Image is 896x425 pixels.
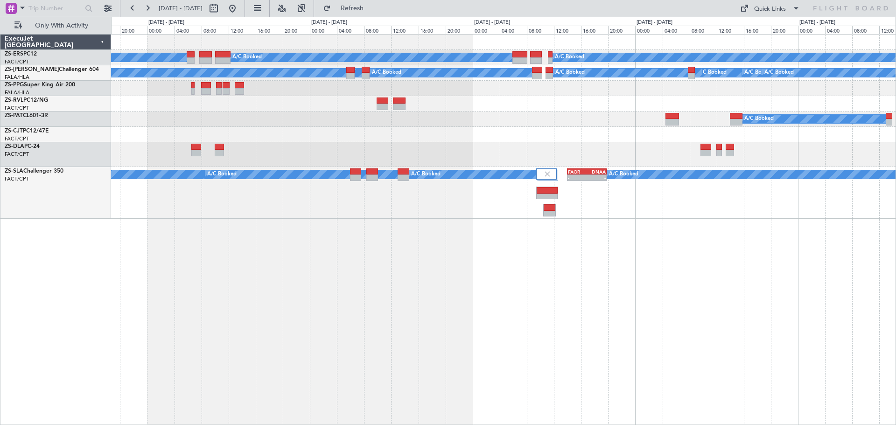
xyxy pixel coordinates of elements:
[744,112,774,126] div: A/C Booked
[581,26,608,34] div: 16:00
[159,4,203,13] span: [DATE] - [DATE]
[543,170,552,178] img: gray-close.svg
[256,26,283,34] div: 16:00
[609,167,638,181] div: A/C Booked
[5,67,59,72] span: ZS-[PERSON_NAME]
[5,144,24,149] span: ZS-DLA
[147,26,174,34] div: 00:00
[717,26,744,34] div: 12:00
[587,169,606,174] div: DNAA
[5,113,48,118] a: ZS-PATCL601-3R
[5,128,23,134] span: ZS-CJT
[5,113,23,118] span: ZS-PAT
[5,151,29,158] a: FACT/CPT
[5,58,29,65] a: FACT/CPT
[798,26,825,34] div: 00:00
[5,67,99,72] a: ZS-[PERSON_NAME]Challenger 604
[5,105,29,111] a: FACT/CPT
[391,26,418,34] div: 12:00
[411,167,441,181] div: A/C Booked
[735,1,805,16] button: Quick Links
[637,19,672,27] div: [DATE] - [DATE]
[500,26,527,34] div: 04:00
[419,26,446,34] div: 16:00
[5,135,29,142] a: FACT/CPT
[202,26,229,34] div: 08:00
[852,26,879,34] div: 08:00
[310,26,337,34] div: 00:00
[207,167,237,181] div: A/C Booked
[120,26,147,34] div: 20:00
[5,74,29,81] a: FALA/HLA
[5,168,63,174] a: ZS-SLAChallenger 350
[364,26,391,34] div: 08:00
[311,19,347,27] div: [DATE] - [DATE]
[473,26,500,34] div: 00:00
[568,169,587,174] div: FAOR
[148,19,184,27] div: [DATE] - [DATE]
[771,26,798,34] div: 20:00
[5,89,29,96] a: FALA/HLA
[825,26,852,34] div: 04:00
[554,26,581,34] div: 12:00
[283,26,310,34] div: 20:00
[337,26,364,34] div: 04:00
[635,26,662,34] div: 00:00
[333,5,372,12] span: Refresh
[744,66,774,80] div: A/C Booked
[799,19,835,27] div: [DATE] - [DATE]
[232,50,262,64] div: A/C Booked
[5,168,23,174] span: ZS-SLA
[446,26,473,34] div: 20:00
[744,26,771,34] div: 16:00
[5,82,75,88] a: ZS-PPGSuper King Air 200
[5,51,37,57] a: ZS-ERSPC12
[663,26,690,34] div: 04:00
[229,26,256,34] div: 12:00
[5,175,29,182] a: FACT/CPT
[764,66,794,80] div: A/C Booked
[5,98,48,103] a: ZS-RVLPC12/NG
[690,26,717,34] div: 08:00
[5,82,24,88] span: ZS-PPG
[372,66,401,80] div: A/C Booked
[754,5,786,14] div: Quick Links
[10,18,101,33] button: Only With Activity
[24,22,98,29] span: Only With Activity
[319,1,375,16] button: Refresh
[555,50,584,64] div: A/C Booked
[555,66,585,80] div: A/C Booked
[697,66,727,80] div: A/C Booked
[5,51,23,57] span: ZS-ERS
[5,128,49,134] a: ZS-CJTPC12/47E
[608,26,635,34] div: 20:00
[5,98,23,103] span: ZS-RVL
[5,144,40,149] a: ZS-DLAPC-24
[568,175,587,181] div: -
[175,26,202,34] div: 04:00
[474,19,510,27] div: [DATE] - [DATE]
[527,26,554,34] div: 08:00
[587,175,606,181] div: -
[28,1,82,15] input: Trip Number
